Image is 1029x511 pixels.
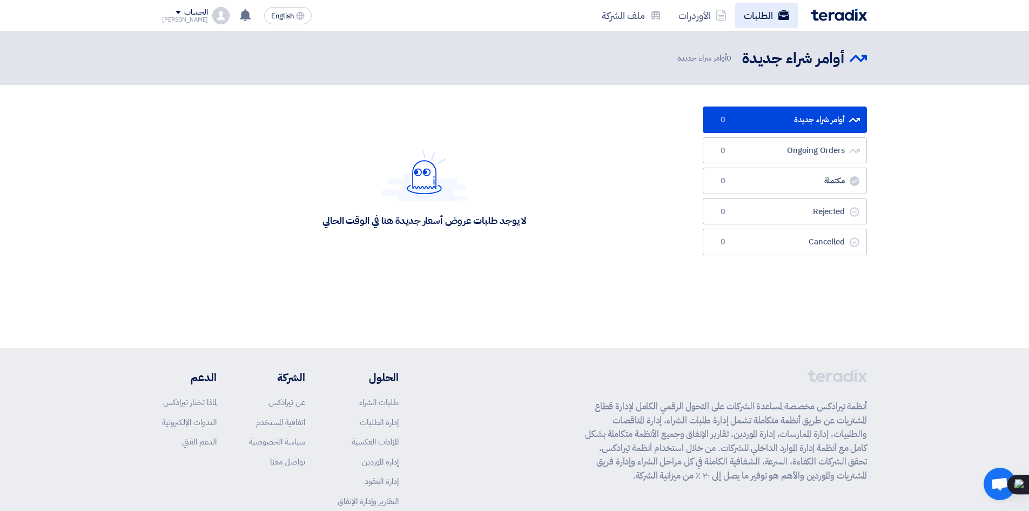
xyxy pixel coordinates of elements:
[703,107,867,133] a: أوامر شراء جديدة0
[338,369,399,386] li: الحلول
[811,9,867,21] img: Teradix logo
[677,52,734,64] span: أوامر شراء جديدة
[352,436,399,448] a: المزادات العكسية
[703,229,867,255] a: Cancelled0
[716,237,729,248] span: 0
[182,436,217,448] a: الدعم الفني
[162,416,217,428] a: الندوات الإلكترونية
[271,12,294,20] span: English
[703,198,867,225] a: Rejected0
[742,48,844,69] h2: أوامر شراء جديدة
[984,468,1016,500] div: دردشة مفتوحة
[360,416,399,428] a: إدارة الطلبات
[716,145,729,156] span: 0
[163,396,217,408] a: لماذا تختار تيرادكس
[264,7,312,24] button: English
[716,115,729,125] span: 0
[381,149,468,201] img: Hello
[249,369,305,386] li: الشركة
[359,396,399,408] a: طلبات الشراء
[593,3,670,28] a: ملف الشركة
[338,495,399,507] a: التقارير وإدارة الإنفاق
[727,52,731,64] span: 0
[362,456,399,468] a: إدارة الموردين
[162,369,217,386] li: الدعم
[212,7,230,24] img: profile_test.png
[716,176,729,187] span: 0
[585,400,867,482] p: أنظمة تيرادكس مخصصة لمساعدة الشركات على التحول الرقمي الكامل لإدارة قطاع المشتريات عن طريق أنظمة ...
[184,8,207,17] div: الحساب
[322,214,526,227] div: لا يوجد طلبات عروض أسعار جديدة هنا في الوقت الحالي
[256,416,305,428] a: اتفاقية المستخدم
[716,207,729,217] span: 0
[365,475,399,487] a: إدارة العقود
[735,3,798,28] a: الطلبات
[703,137,867,164] a: Ongoing Orders0
[249,436,305,448] a: سياسة الخصوصية
[670,3,735,28] a: الأوردرات
[270,456,305,468] a: تواصل معنا
[268,396,305,408] a: عن تيرادكس
[703,168,867,194] a: مكتملة0
[162,17,208,23] div: [PERSON_NAME]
